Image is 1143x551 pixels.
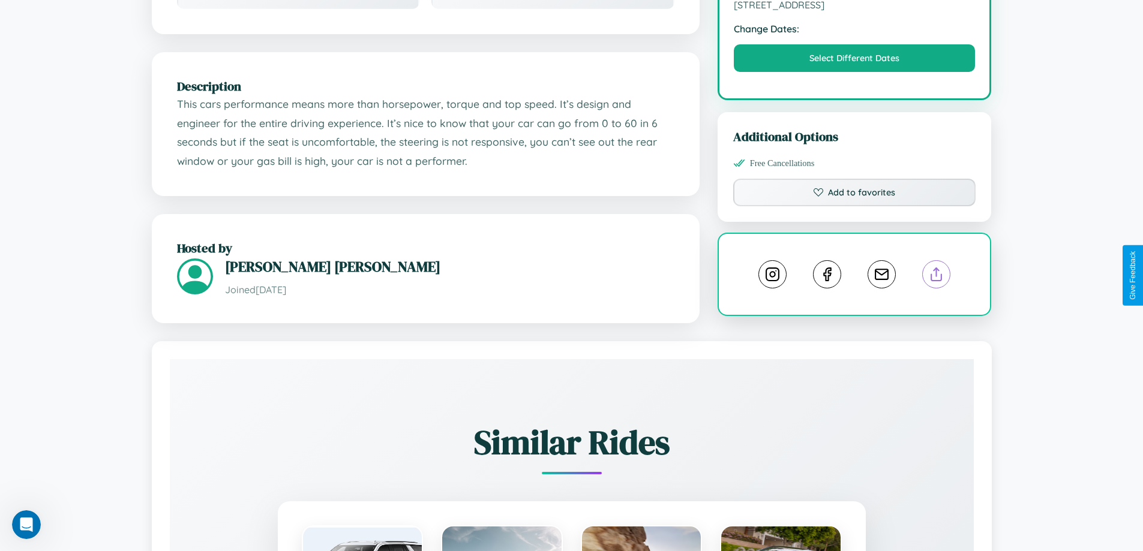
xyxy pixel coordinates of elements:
div: Give Feedback [1129,251,1137,300]
button: Add to favorites [733,179,976,206]
button: Select Different Dates [734,44,976,72]
h3: [PERSON_NAME] [PERSON_NAME] [225,257,674,276]
iframe: Intercom live chat [12,510,41,539]
p: This cars performance means more than horsepower, torque and top speed. It’s design and engineer ... [177,95,674,171]
span: Free Cancellations [750,158,815,168]
p: Joined [DATE] [225,281,674,299]
h2: Hosted by [177,239,674,257]
h2: Similar Rides [212,419,932,465]
h3: Additional Options [733,128,976,145]
strong: Change Dates: [734,23,976,35]
h2: Description [177,77,674,95]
